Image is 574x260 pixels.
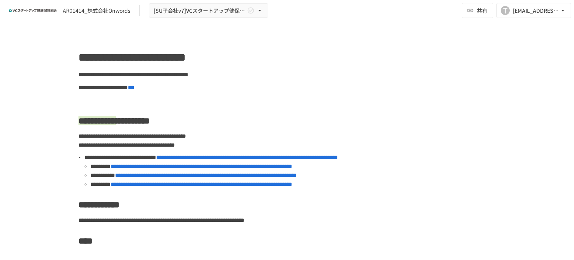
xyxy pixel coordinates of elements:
[154,6,246,15] span: [SU子会社v7]VCスタートアップ健保への加入申請手続き
[462,3,493,18] button: 共有
[63,7,130,15] div: AR01414_株式会社Onwords
[501,6,510,15] div: T
[496,3,571,18] button: T[EMAIL_ADDRESS][DOMAIN_NAME]
[149,3,268,18] button: [SU子会社v7]VCスタートアップ健保への加入申請手続き
[513,6,559,15] div: [EMAIL_ADDRESS][DOMAIN_NAME]
[477,6,487,15] span: 共有
[9,4,57,16] img: ZDfHsVrhrXUoWEWGWYf8C4Fv4dEjYTEDCNvmL73B7ox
